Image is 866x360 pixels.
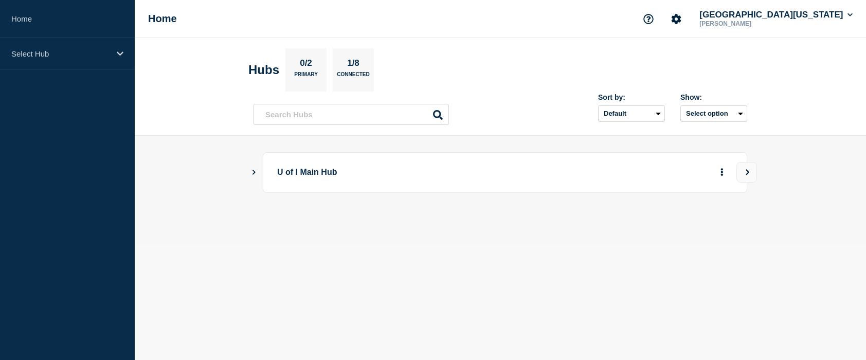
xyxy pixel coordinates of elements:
[598,105,665,122] select: Sort by
[680,105,747,122] button: Select option
[296,58,316,71] p: 0/2
[680,93,747,101] div: Show:
[337,71,369,82] p: Connected
[277,163,562,182] p: U of I Main Hub
[697,20,804,27] p: [PERSON_NAME]
[148,13,177,25] h1: Home
[248,63,279,77] h2: Hubs
[254,104,449,125] input: Search Hubs
[11,49,110,58] p: Select Hub
[294,71,318,82] p: Primary
[344,58,364,71] p: 1/8
[665,8,687,30] button: Account settings
[598,93,665,101] div: Sort by:
[638,8,659,30] button: Support
[251,169,257,176] button: Show Connected Hubs
[715,163,729,182] button: More actions
[697,10,855,20] button: [GEOGRAPHIC_DATA][US_STATE]
[736,162,757,183] button: View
